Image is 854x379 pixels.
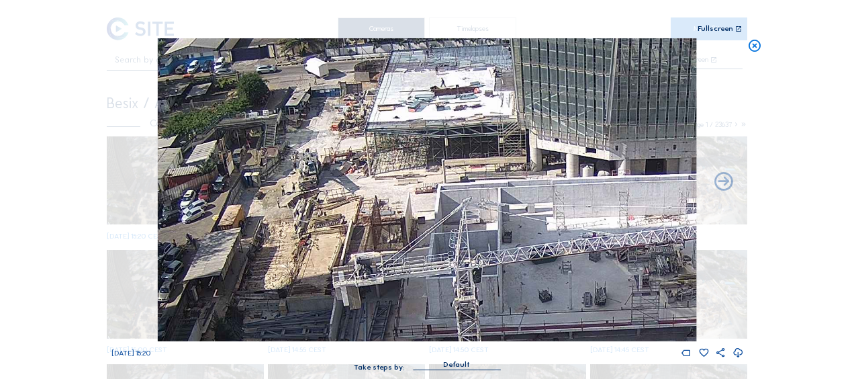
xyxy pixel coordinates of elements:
[354,364,405,371] div: Take steps by:
[443,359,470,371] div: Default
[698,25,733,33] div: Fullscreen
[158,38,696,341] img: Image
[111,349,150,357] span: [DATE] 15:20
[413,359,500,370] div: Default
[712,171,734,194] i: Back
